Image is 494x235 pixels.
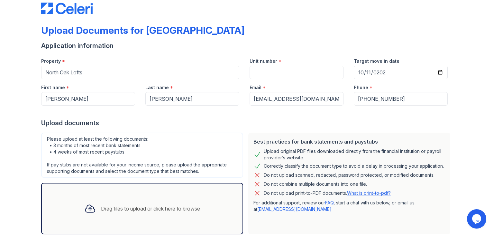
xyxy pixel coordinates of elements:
[250,84,261,91] label: Email
[253,200,445,212] p: For additional support, review our , start a chat with us below, or email us at
[257,206,332,212] a: [EMAIL_ADDRESS][DOMAIN_NAME]
[101,205,200,212] div: Drag files to upload or click here to browse
[347,190,391,196] a: What is print-to-pdf?
[41,24,244,36] div: Upload Documents for [GEOGRAPHIC_DATA]
[41,133,243,178] div: Please upload at least the following documents: • 3 months of most recent bank statements • 4 wee...
[354,58,399,64] label: Target move in date
[467,209,488,229] iframe: chat widget
[264,171,435,179] div: Do not upload scanned, redacted, password protected, or modified documents.
[264,162,444,170] div: Correctly classify the document type to avoid a delay in processing your application.
[325,200,334,205] a: FAQ
[264,180,367,188] div: Do not combine multiple documents into one file.
[253,138,445,146] div: Best practices for bank statements and paystubs
[264,148,445,161] div: Upload original PDF files downloaded directly from the financial institution or payroll provider’...
[264,190,391,196] p: Do not upload print-to-PDF documents.
[41,58,61,64] label: Property
[250,58,277,64] label: Unit number
[41,3,93,14] img: CE_Logo_Blue-a8612792a0a2168367f1c8372b55b34899dd931a85d93a1a3d3e32e68fde9ad4.png
[145,84,169,91] label: Last name
[354,84,368,91] label: Phone
[41,84,65,91] label: First name
[41,118,453,127] div: Upload documents
[41,41,453,50] div: Application information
